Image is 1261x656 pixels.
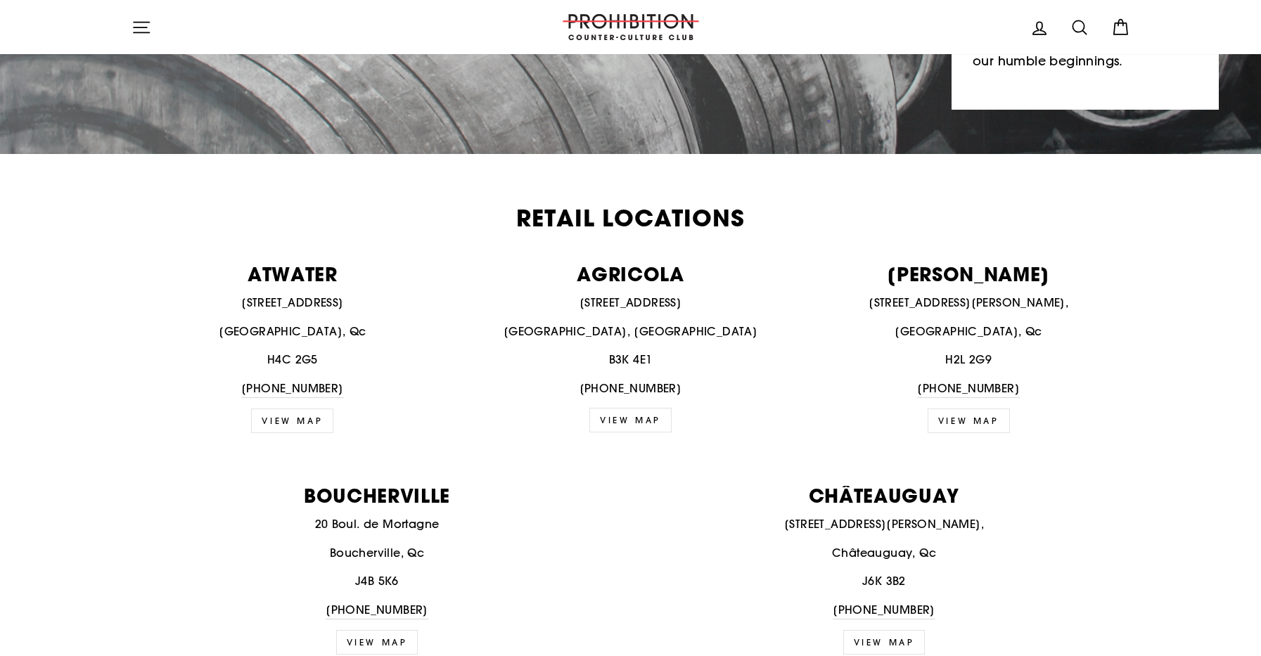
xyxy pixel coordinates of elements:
[132,264,454,283] p: ATWATER
[469,351,792,369] p: B3K 4E1
[589,408,672,432] a: VIEW MAP
[132,207,1130,230] h2: Retail Locations
[132,351,454,369] p: H4C 2G5
[639,572,1130,591] p: J6K 3B2
[928,409,1010,433] a: view map
[132,544,623,562] p: Boucherville, Qc
[639,486,1130,505] p: CHÂTEAUGUAY
[132,572,623,591] p: J4B 5K6
[241,380,344,399] a: [PHONE_NUMBER]
[132,323,454,341] p: [GEOGRAPHIC_DATA], Qc
[469,294,792,312] p: [STREET_ADDRESS]
[251,409,333,433] a: VIEW MAP
[833,601,935,620] a: [PHONE_NUMBER]
[132,486,623,505] p: BOUCHERVILLE
[326,601,428,620] a: [PHONE_NUMBER]
[469,380,792,398] p: [PHONE_NUMBER]
[336,630,418,655] a: view map
[843,630,926,655] a: view map
[132,294,454,312] p: [STREET_ADDRESS]
[917,380,1020,399] a: [PHONE_NUMBER]
[807,323,1130,341] p: [GEOGRAPHIC_DATA], Qc
[132,515,623,534] p: 20 Boul. de Mortagne
[807,294,1130,312] p: [STREET_ADDRESS][PERSON_NAME],
[807,351,1130,369] p: H2L 2G9
[639,544,1130,562] p: Châteauguay, Qc
[561,14,701,40] img: PROHIBITION COUNTER-CULTURE CLUB
[469,264,792,283] p: AGRICOLA
[469,323,792,341] p: [GEOGRAPHIC_DATA], [GEOGRAPHIC_DATA]
[639,515,1130,534] p: [STREET_ADDRESS][PERSON_NAME],
[807,264,1130,283] p: [PERSON_NAME]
